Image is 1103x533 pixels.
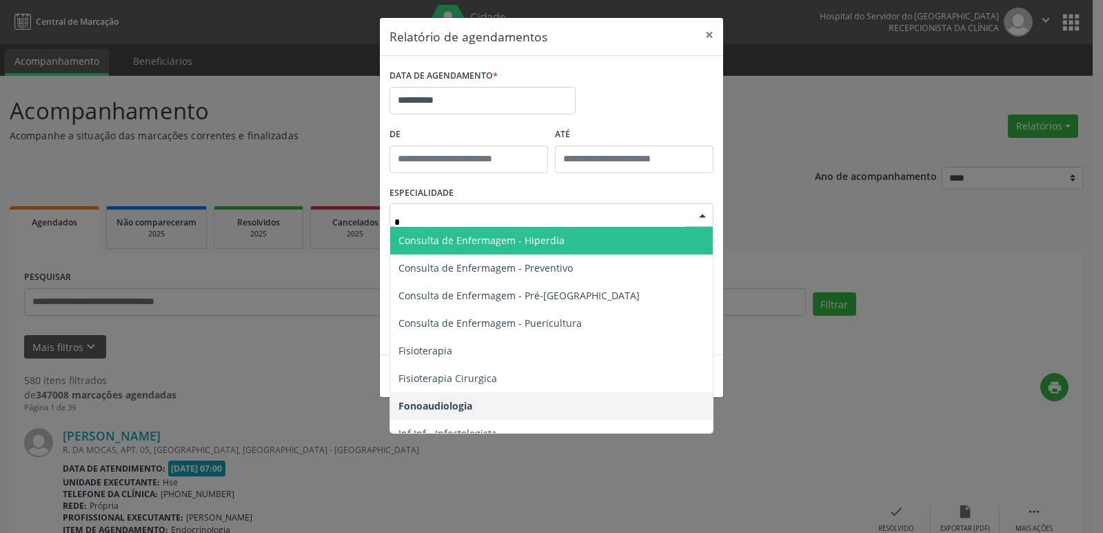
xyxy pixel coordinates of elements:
label: ATÉ [555,124,714,145]
label: DATA DE AGENDAMENTO [389,66,498,87]
span: Consulta de Enfermagem - Pré-[GEOGRAPHIC_DATA] [398,289,640,302]
h5: Relatório de agendamentos [389,28,547,46]
span: Fisioterapia [398,344,452,357]
label: ESPECIALIDADE [389,183,454,204]
label: De [389,124,548,145]
span: Consulta de Enfermagem - Preventivo [398,261,573,274]
span: Consulta de Enfermagem - Hiperdia [398,234,565,247]
span: Fonoaudiologia [398,399,472,412]
button: Close [696,18,723,52]
span: Fisioterapia Cirurgica [398,372,497,385]
span: Consulta de Enfermagem - Puericultura [398,316,582,330]
span: Inf.Inf - Infectologista [398,427,497,440]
